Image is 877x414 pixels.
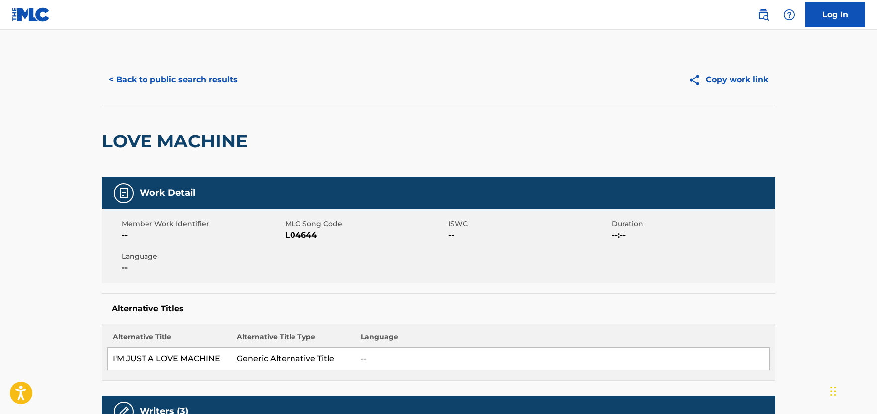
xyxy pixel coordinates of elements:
button: < Back to public search results [102,67,245,92]
div: Drag [830,376,836,406]
img: Copy work link [688,74,706,86]
img: help [783,9,795,21]
th: Alternative Title [108,332,232,348]
span: MLC Song Code [285,219,446,229]
span: -- [448,229,609,241]
a: Public Search [753,5,773,25]
span: L04644 [285,229,446,241]
h5: Alternative Titles [112,304,765,314]
span: Language [122,251,283,262]
img: search [757,9,769,21]
div: Help [779,5,799,25]
span: -- [122,229,283,241]
span: -- [122,262,283,274]
span: --:-- [612,229,773,241]
th: Alternative Title Type [232,332,356,348]
iframe: Resource Center [849,265,877,347]
span: Duration [612,219,773,229]
td: I'M JUST A LOVE MACHINE [108,348,232,370]
td: Generic Alternative Title [232,348,356,370]
h2: LOVE MACHINE [102,130,253,152]
span: Member Work Identifier [122,219,283,229]
th: Language [356,332,770,348]
h5: Work Detail [140,187,195,199]
a: Log In [805,2,865,27]
img: MLC Logo [12,7,50,22]
img: Work Detail [118,187,130,199]
iframe: Chat Widget [827,366,877,414]
button: Copy work link [681,67,775,92]
td: -- [356,348,770,370]
span: ISWC [448,219,609,229]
